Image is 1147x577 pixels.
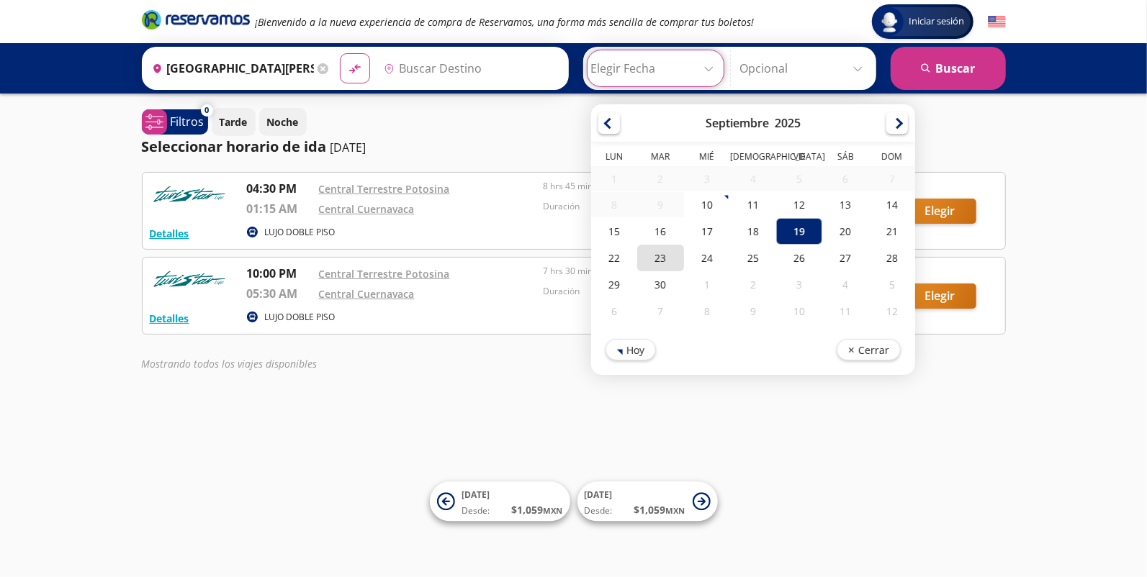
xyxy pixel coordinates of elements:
div: 03-Oct-25 [776,271,822,298]
a: Central Terrestre Potosina [319,182,450,196]
div: 01-Oct-25 [683,271,729,298]
div: 13-Sep-25 [822,191,868,218]
span: Desde: [585,505,613,518]
span: [DATE] [585,489,613,501]
div: 29-Sep-25 [591,271,637,298]
button: Tarde [212,108,256,136]
div: 04-Sep-25 [729,166,775,191]
th: Martes [637,150,683,166]
div: 21-Sep-25 [868,218,914,245]
div: 17-Sep-25 [683,218,729,245]
div: 10-Oct-25 [776,298,822,324]
div: 04-Oct-25 [822,271,868,298]
div: 09-Oct-25 [729,298,775,324]
p: 7 hrs 30 mins [543,265,760,278]
p: 10:00 PM [247,265,312,282]
button: Elegir [904,283,976,309]
a: Central Terrestre Potosina [319,267,450,281]
button: [DATE]Desde:$1,059MXN [577,482,718,522]
p: [DATE] [330,139,366,156]
p: LUJO DOBLE PISO [265,311,336,324]
small: MXN [544,506,563,517]
p: Duración [543,200,760,213]
div: 11-Oct-25 [822,298,868,324]
p: Noche [267,114,299,130]
div: 09-Sep-25 [637,192,683,217]
small: MXN [666,506,685,517]
div: 05-Oct-25 [868,271,914,298]
div: 19-Sep-25 [776,218,822,245]
p: LUJO DOBLE PISO [265,226,336,239]
th: Viernes [776,150,822,166]
p: Filtros [171,113,204,130]
div: 06-Oct-25 [591,298,637,324]
div: 30-Sep-25 [637,271,683,298]
span: $ 1,059 [512,503,563,518]
p: Tarde [220,114,248,130]
div: 06-Sep-25 [822,166,868,191]
div: 10-Sep-25 [683,191,729,218]
p: 04:30 PM [247,180,312,197]
div: 2025 [775,115,801,131]
div: 02-Sep-25 [637,166,683,191]
p: 05:30 AM [247,285,312,302]
div: 16-Sep-25 [637,218,683,245]
div: 02-Oct-25 [729,271,775,298]
div: 18-Sep-25 [729,218,775,245]
img: RESERVAMOS [150,265,229,294]
span: Desde: [462,505,490,518]
th: Miércoles [683,150,729,166]
div: 26-Sep-25 [776,245,822,271]
div: 20-Sep-25 [822,218,868,245]
div: 15-Sep-25 [591,218,637,245]
a: Central Cuernavaca [319,287,415,301]
div: 12-Sep-25 [776,191,822,218]
span: Iniciar sesión [904,14,971,29]
div: 11-Sep-25 [729,191,775,218]
div: 08-Oct-25 [683,298,729,324]
th: Domingo [868,150,914,166]
span: 0 [204,104,209,117]
input: Opcional [740,50,869,86]
div: 28-Sep-25 [868,245,914,271]
div: 22-Sep-25 [591,245,637,271]
div: 08-Sep-25 [591,192,637,217]
button: Hoy [606,339,656,360]
input: Elegir Fecha [591,50,720,86]
img: RESERVAMOS [150,180,229,209]
th: Lunes [591,150,637,166]
div: 14-Sep-25 [868,191,914,218]
a: Central Cuernavaca [319,202,415,216]
button: English [988,13,1006,31]
button: [DATE]Desde:$1,059MXN [430,482,570,522]
div: 27-Sep-25 [822,245,868,271]
span: $ 1,059 [634,503,685,518]
i: Brand Logo [142,9,250,30]
em: ¡Bienvenido a la nueva experiencia de compra de Reservamos, una forma más sencilla de comprar tus... [256,15,755,29]
div: 23-Sep-25 [637,245,683,271]
p: 8 hrs 45 mins [543,180,760,193]
div: 25-Sep-25 [729,245,775,271]
div: 07-Sep-25 [868,166,914,191]
input: Buscar Origen [146,50,315,86]
button: Cerrar [836,339,900,360]
th: Sábado [822,150,868,166]
div: 24-Sep-25 [683,245,729,271]
p: 01:15 AM [247,200,312,217]
div: 03-Sep-25 [683,166,729,191]
button: 0Filtros [142,109,208,135]
div: 01-Sep-25 [591,166,637,191]
button: Detalles [150,311,189,326]
th: Jueves [729,150,775,166]
div: 12-Oct-25 [868,298,914,324]
button: Noche [259,108,307,136]
div: 07-Oct-25 [637,298,683,324]
button: Detalles [150,226,189,241]
a: Brand Logo [142,9,250,35]
em: Mostrando todos los viajes disponibles [142,357,318,371]
div: Septiembre [706,115,769,131]
input: Buscar Destino [378,50,561,86]
span: [DATE] [462,489,490,501]
div: 05-Sep-25 [776,166,822,191]
p: Seleccionar horario de ida [142,136,327,158]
